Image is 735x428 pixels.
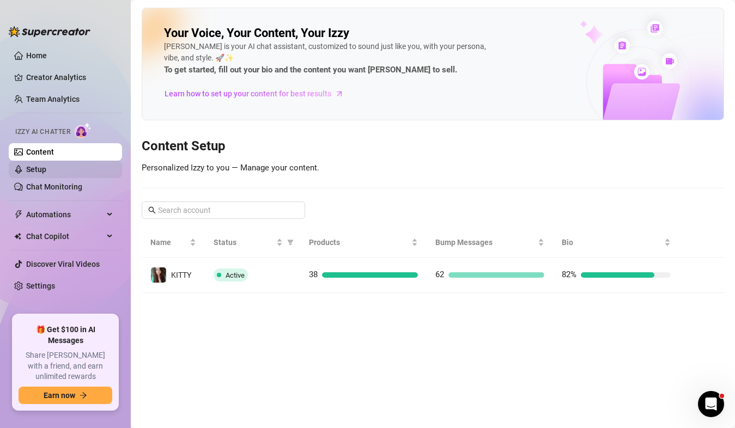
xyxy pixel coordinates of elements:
[44,391,75,400] span: Earn now
[171,271,191,279] span: KITTY
[309,270,318,279] span: 38
[9,26,90,37] img: logo-BBDzfeDw.svg
[562,236,662,248] span: Bio
[80,392,87,399] span: arrow-right
[562,270,576,279] span: 82%
[553,228,679,258] th: Bio
[150,236,187,248] span: Name
[287,239,294,246] span: filter
[26,282,55,290] a: Settings
[14,210,23,219] span: thunderbolt
[698,391,724,417] iframe: Intercom live chat
[165,88,331,100] span: Learn how to set up your content for best results
[26,182,82,191] a: Chat Monitoring
[26,69,113,86] a: Creator Analytics
[26,95,80,103] a: Team Analytics
[285,234,296,250] span: filter
[300,228,427,258] th: Products
[142,228,205,258] th: Name
[14,233,21,240] img: Chat Copilot
[334,88,345,99] span: arrow-right
[205,228,300,258] th: Status
[158,204,290,216] input: Search account
[142,163,319,173] span: Personalized Izzy to you — Manage your content.
[19,387,112,404] button: Earn nowarrow-right
[164,26,349,41] h2: Your Voice, Your Content, Your Izzy
[214,236,274,248] span: Status
[26,165,46,174] a: Setup
[164,65,457,75] strong: To get started, fill out your bio and the content you want [PERSON_NAME] to sell.
[26,228,104,245] span: Chat Copilot
[148,206,156,214] span: search
[226,271,245,279] span: Active
[151,267,166,283] img: KITTY
[142,138,724,155] h3: Content Setup
[26,148,54,156] a: Content
[427,228,553,258] th: Bump Messages
[309,236,409,248] span: Products
[75,123,92,138] img: AI Chatter
[15,127,70,137] span: Izzy AI Chatter
[19,350,112,382] span: Share [PERSON_NAME] with a friend, and earn unlimited rewards
[435,236,536,248] span: Bump Messages
[555,9,724,120] img: ai-chatter-content-library-cLFOSyPT.png
[435,270,444,279] span: 62
[164,41,491,77] div: [PERSON_NAME] is your AI chat assistant, customized to sound just like you, with your persona, vi...
[26,51,47,60] a: Home
[26,206,104,223] span: Automations
[164,85,352,102] a: Learn how to set up your content for best results
[26,260,100,268] a: Discover Viral Videos
[19,325,112,346] span: 🎁 Get $100 in AI Messages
